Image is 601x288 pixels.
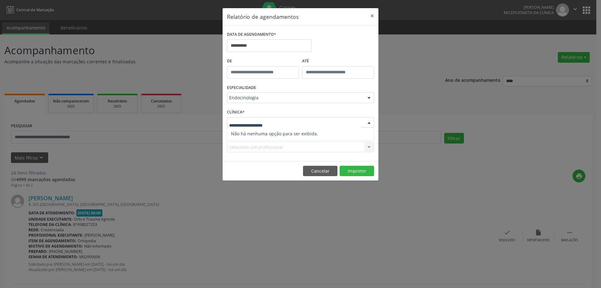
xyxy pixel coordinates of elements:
h5: Relatório de agendamentos [227,13,299,21]
label: ESPECIALIDADE [227,83,256,93]
button: Cancelar [303,166,337,176]
label: De [227,56,299,66]
label: ATÉ [302,56,374,66]
label: DATA DE AGENDAMENTO [227,30,276,39]
span: Não há nenhuma opção para ser exibida. [227,128,374,140]
button: Close [366,8,378,24]
span: Endocinologia [229,95,361,101]
label: CLÍNICA [227,107,244,117]
button: Imprimir [340,166,374,176]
